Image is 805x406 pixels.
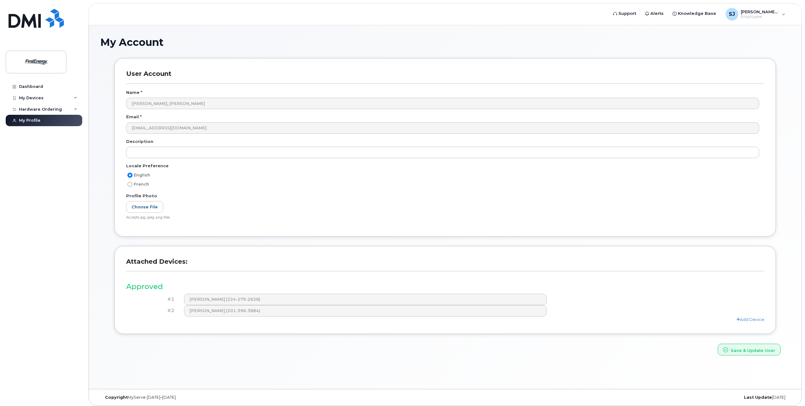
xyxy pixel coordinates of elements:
h4: #2 [131,308,175,313]
div: Accepts jpg, jpeg, png files [126,215,759,220]
input: English [127,173,132,178]
div: MyServe [DATE]–[DATE] [100,395,330,400]
h1: My Account [100,37,790,48]
h3: Attached Devices: [126,258,764,271]
h3: User Account [126,70,764,83]
label: Profile Photo [126,193,157,199]
label: Email * [126,114,142,120]
span: English [134,173,150,177]
label: Name * [126,89,142,95]
label: Description [126,138,153,145]
span: French [134,182,149,187]
label: Locale Preference [126,163,169,169]
input: French [127,182,132,187]
h4: #1 [131,297,175,302]
strong: Last Update [744,395,772,400]
a: Add Device [736,317,764,322]
strong: Copyright [105,395,128,400]
label: Choose File [126,201,163,213]
button: Save & Update User [718,344,781,355]
div: [DATE] [560,395,790,400]
h3: Approved [126,283,764,291]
